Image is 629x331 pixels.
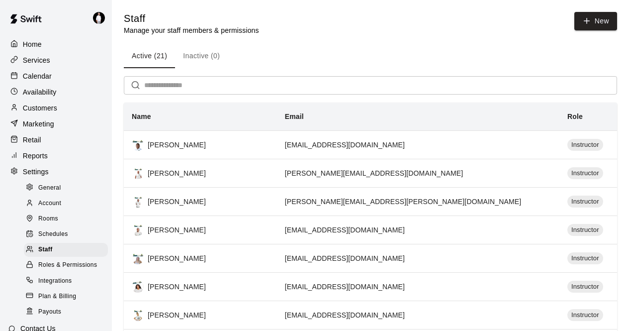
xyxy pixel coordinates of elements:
[8,148,104,163] a: Reports
[24,290,108,304] div: Plan & Billing
[38,245,53,255] span: Staff
[574,12,617,30] a: New
[132,139,144,151] img: fc762c95-c6e5-47d4-848a-34b15301e1dc%2Fd6f57c71-ea2a-4f7d-9480-818f16caba98_image-1757955797867
[175,44,228,68] button: Inactive (0)
[567,254,603,263] span: Instructor
[24,242,112,258] a: Staff
[567,225,603,235] span: Instructor
[567,281,603,293] div: Instructor
[24,258,108,272] div: Roles & Permissions
[8,53,104,68] a: Services
[132,224,269,236] div: [PERSON_NAME]
[38,307,61,317] span: Payouts
[38,183,61,193] span: General
[38,260,97,270] span: Roles & Permissions
[23,119,54,129] p: Marketing
[8,69,104,84] a: Calendar
[8,164,104,179] a: Settings
[38,214,58,224] span: Rooms
[277,130,559,159] td: [EMAIL_ADDRESS][DOMAIN_NAME]
[132,252,144,264] img: fc762c95-c6e5-47d4-848a-34b15301e1dc%2Fa465dee8-ea99-47bd-9939-6b87da40c0ff_image-1751384779104
[8,101,104,115] a: Customers
[24,274,108,288] div: Integrations
[277,301,559,329] td: [EMAIL_ADDRESS][DOMAIN_NAME]
[132,167,144,179] img: fc762c95-c6e5-47d4-848a-34b15301e1dc%2Fbb563da4-e84f-4ce0-85f7-f348d4db3361_image-1757081157186
[567,311,603,320] span: Instructor
[132,167,269,179] div: [PERSON_NAME]
[23,87,57,97] p: Availability
[567,252,603,264] div: Instructor
[132,309,144,321] img: fc762c95-c6e5-47d4-848a-34b15301e1dc%2Fa80f3e5e-5b2b-40ac-86eb-6474e902ccbc_image-1741624906104
[124,12,259,25] h5: Staff
[132,281,269,293] div: [PERSON_NAME]
[23,71,52,81] p: Calendar
[132,252,269,264] div: [PERSON_NAME]
[24,197,108,211] div: Account
[91,8,112,28] div: Travis Hamilton
[24,180,112,196] a: General
[277,187,559,216] td: [PERSON_NAME][EMAIL_ADDRESS][PERSON_NAME][DOMAIN_NAME]
[132,196,144,208] img: fc762c95-c6e5-47d4-848a-34b15301e1dc%2F9360333a-a148-479c-8d84-d9131e6deb5e_image-1755009413294
[132,309,269,321] div: [PERSON_NAME]
[24,196,112,211] a: Account
[38,229,68,239] span: Schedules
[277,244,559,272] td: [EMAIL_ADDRESS][DOMAIN_NAME]
[24,243,108,257] div: Staff
[38,292,76,302] span: Plan & Billing
[567,196,603,208] div: Instructor
[23,167,49,177] p: Settings
[124,25,259,35] p: Manage your staff members & permissions
[567,112,583,120] b: Role
[567,139,603,151] div: Instructor
[8,37,104,52] a: Home
[24,304,112,320] a: Payouts
[132,112,151,120] b: Name
[8,132,104,147] a: Retail
[8,116,104,131] a: Marketing
[567,282,603,292] span: Instructor
[24,305,108,319] div: Payouts
[277,216,559,244] td: [EMAIL_ADDRESS][DOMAIN_NAME]
[38,199,61,209] span: Account
[277,159,559,187] td: [PERSON_NAME][EMAIL_ADDRESS][DOMAIN_NAME]
[24,181,108,195] div: General
[93,12,105,24] img: Travis Hamilton
[23,135,41,145] p: Retail
[567,167,603,179] div: Instructor
[24,227,108,241] div: Schedules
[24,227,112,242] a: Schedules
[132,139,269,151] div: [PERSON_NAME]
[23,103,57,113] p: Customers
[24,212,112,227] a: Rooms
[24,258,112,273] a: Roles & Permissions
[132,196,269,208] div: [PERSON_NAME]
[23,55,50,65] p: Services
[567,169,603,178] span: Instructor
[23,39,42,49] p: Home
[124,44,175,68] button: Active (21)
[8,85,104,100] a: Availability
[24,212,108,226] div: Rooms
[567,224,603,236] div: Instructor
[567,140,603,150] span: Instructor
[567,197,603,207] span: Instructor
[38,276,72,286] span: Integrations
[132,224,144,236] img: fc762c95-c6e5-47d4-848a-34b15301e1dc%2F77dc5084-5068-4272-b776-e7d90d3995a3_image-1752248189766
[23,151,48,161] p: Reports
[24,289,112,304] a: Plan & Billing
[567,309,603,321] div: Instructor
[24,273,112,289] a: Integrations
[132,281,144,293] img: fc762c95-c6e5-47d4-848a-34b15301e1dc%2F5a33413b-24fc-4875-83e4-45bb61a1d278_profile_Wed%2520May%2...
[285,112,304,120] b: Email
[277,272,559,301] td: [EMAIL_ADDRESS][DOMAIN_NAME]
